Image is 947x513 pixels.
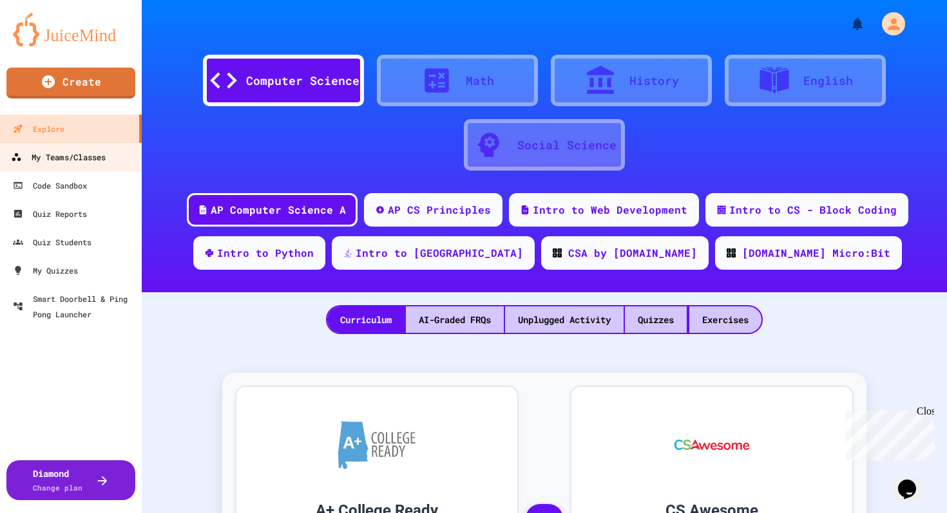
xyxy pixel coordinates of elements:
[533,202,687,218] div: Intro to Web Development
[33,483,82,492] span: Change plan
[13,13,129,46] img: logo-orange.svg
[11,149,106,165] div: My Teams/Classes
[217,245,314,261] div: Intro to Python
[868,9,908,39] div: My Account
[729,202,897,218] div: Intro to CS - Block Coding
[246,72,359,89] div: Computer Science
[662,406,763,483] img: CS Awesome
[13,121,64,136] div: Explore
[629,72,679,89] div: History
[553,248,562,257] img: CODE_logo_RGB.png
[327,306,405,333] div: Curriculum
[826,13,868,35] div: My Notifications
[689,306,761,333] div: Exercises
[211,202,346,218] div: AP Computer Science A
[5,5,89,82] div: Chat with us now!Close
[388,202,491,218] div: AP CS Principles
[803,72,853,89] div: English
[742,245,890,261] div: [DOMAIN_NAME] Micro:Bit
[893,462,934,500] iframe: chat widget
[13,206,87,221] div: Quiz Reports
[840,406,934,460] iframe: chat widget
[338,421,416,469] img: A+ College Ready
[625,306,687,333] div: Quizzes
[517,136,617,154] div: Social Science
[13,263,78,278] div: My Quizzes
[13,234,91,250] div: Quiz Students
[6,68,135,98] a: Create
[568,245,697,261] div: CSA by [DOMAIN_NAME]
[727,248,736,257] img: CODE_logo_RGB.png
[466,72,494,89] div: Math
[505,306,624,333] div: Unplugged Activity
[406,306,504,333] div: AI-Graded FRQs
[356,245,523,261] div: Intro to [GEOGRAPHIC_DATA]
[13,178,87,193] div: Code Sandbox
[13,291,137,322] div: Smart Doorbell & Ping Pong Launcher
[33,467,82,494] div: Diamond
[6,460,135,500] button: DiamondChange plan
